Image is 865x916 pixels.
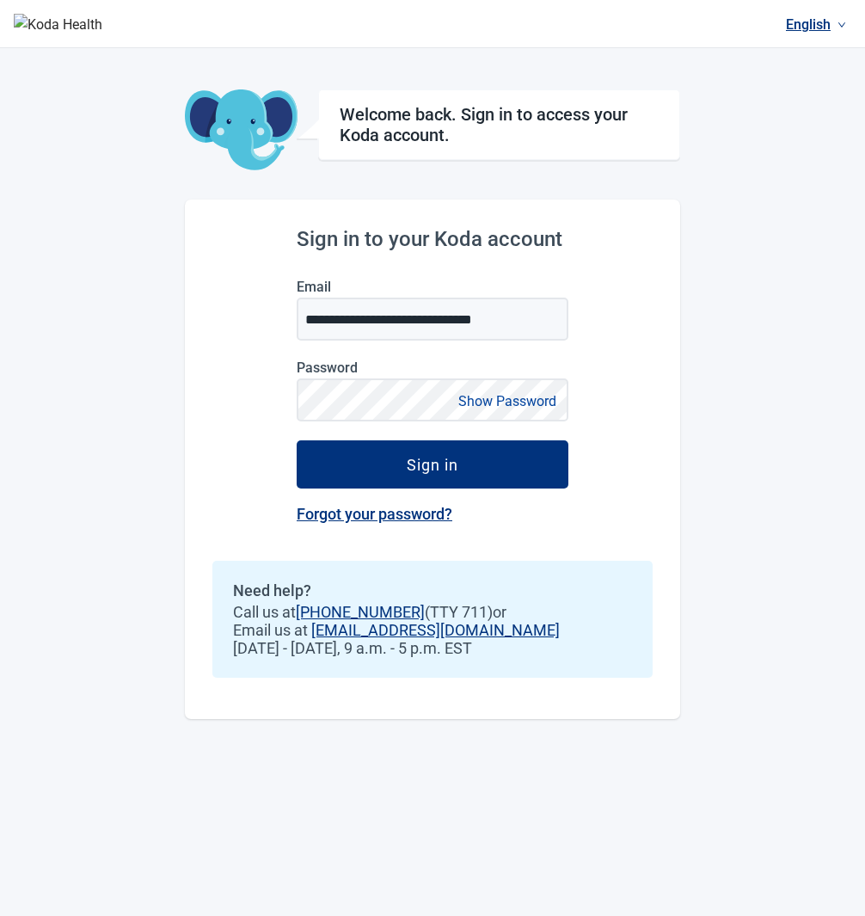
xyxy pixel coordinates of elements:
span: Call us at (TTY 711) or [233,603,632,621]
main: Main content [185,48,680,719]
a: Forgot your password? [297,505,452,523]
a: Current language: English [779,10,853,39]
h1: Welcome back. Sign in to access your Koda account. [340,104,659,145]
img: Koda Elephant [185,89,298,172]
div: Sign in [407,456,458,473]
span: down [837,21,846,29]
button: Sign in [297,440,568,489]
label: Email [297,279,568,295]
span: [DATE] - [DATE], 9 a.m. - 5 p.m. EST [233,639,632,657]
button: Show Password [453,390,561,413]
label: Password [297,360,568,376]
a: [EMAIL_ADDRESS][DOMAIN_NAME] [311,621,560,639]
img: Koda Health [14,14,102,34]
h2: Sign in to your Koda account [297,227,568,251]
a: [PHONE_NUMBER] [296,603,425,621]
span: Email us at [233,621,632,639]
h2: Need help? [233,581,632,599]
